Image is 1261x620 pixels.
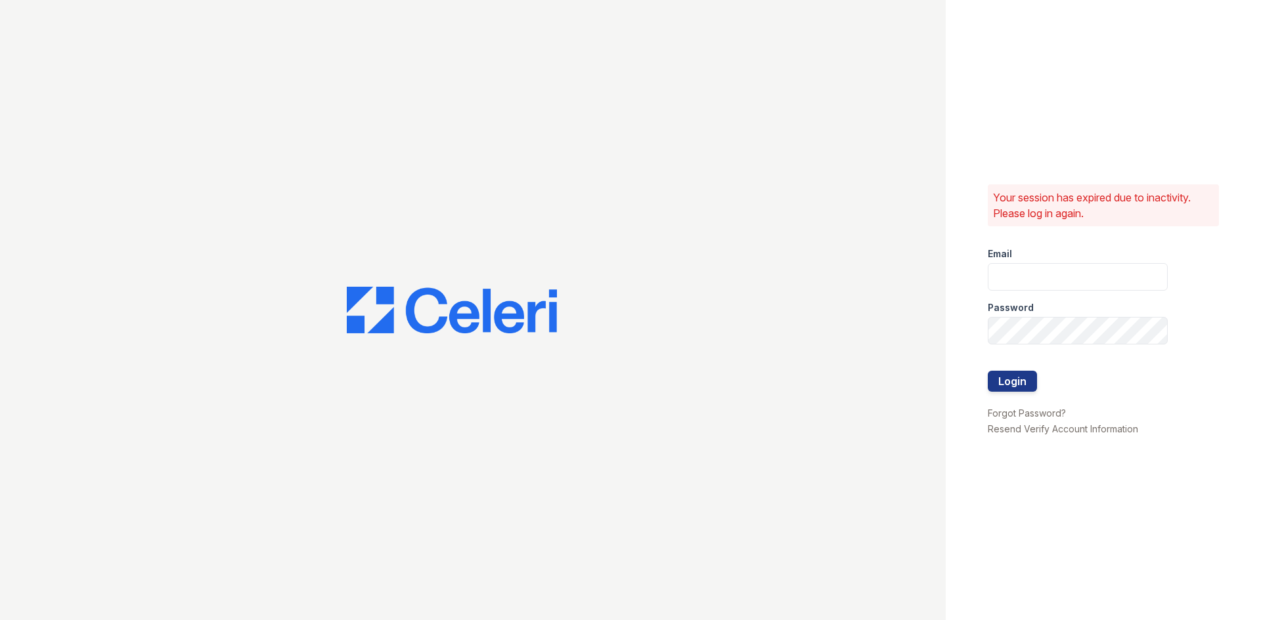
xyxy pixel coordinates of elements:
[347,287,557,334] img: CE_Logo_Blue-a8612792a0a2168367f1c8372b55b34899dd931a85d93a1a3d3e32e68fde9ad4.png
[988,371,1037,392] button: Login
[988,301,1034,314] label: Password
[988,423,1138,434] a: Resend Verify Account Information
[988,407,1066,419] a: Forgot Password?
[993,190,1214,221] p: Your session has expired due to inactivity. Please log in again.
[988,247,1012,260] label: Email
